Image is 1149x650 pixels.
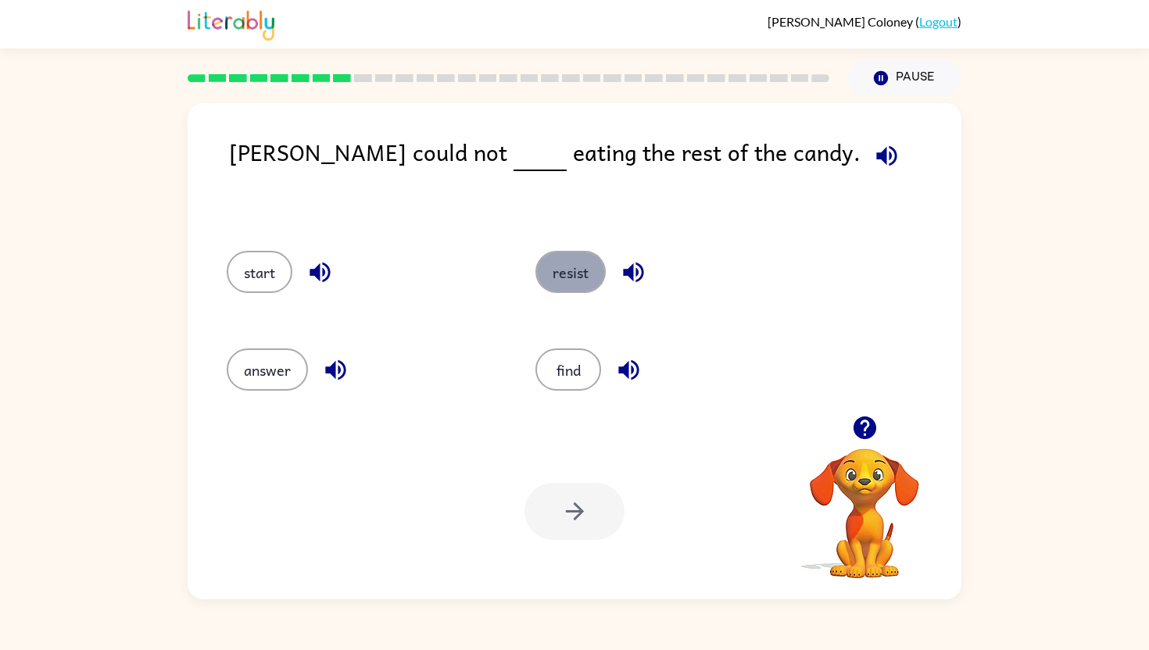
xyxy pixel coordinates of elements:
[919,14,957,29] a: Logout
[768,14,915,29] span: [PERSON_NAME] Coloney
[848,60,961,96] button: Pause
[229,134,961,220] div: [PERSON_NAME] could not eating the rest of the candy.
[227,251,292,293] button: start
[227,348,308,391] button: answer
[535,251,606,293] button: resist
[786,424,943,580] video: Your browser must support playing .mp4 files to use Literably. Please try using another browser.
[535,348,601,391] button: find
[768,14,961,29] div: ( )
[188,6,274,41] img: Literably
